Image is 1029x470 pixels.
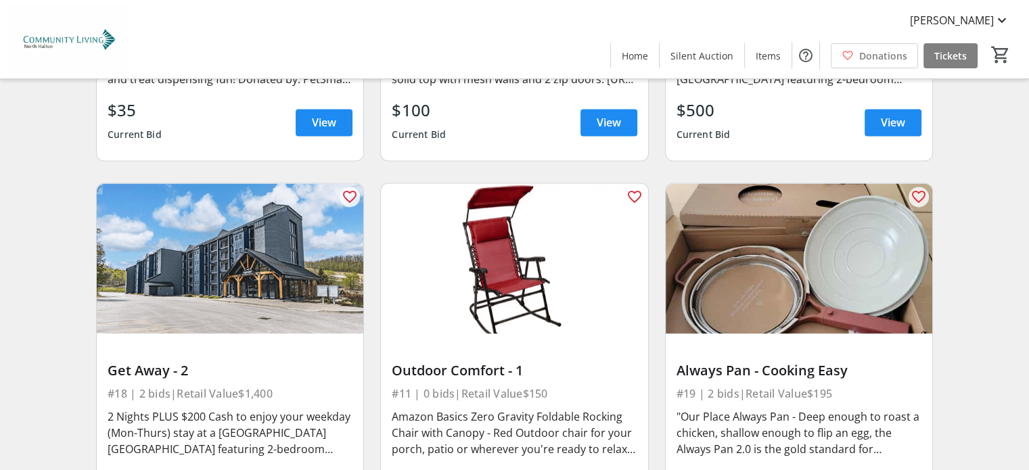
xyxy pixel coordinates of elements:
div: "Our Place Always Pan - Deep enough to roast a chicken, shallow enough to flip an egg, the Always... [677,408,921,456]
div: $35 [108,98,162,122]
div: $500 [677,98,731,122]
div: Get Away - 2 [108,362,352,378]
mat-icon: favorite_outline [342,189,358,205]
div: $100 [392,98,446,122]
div: Amazon Basics Zero Gravity Foldable Rocking Chair with Canopy - Red Outdoor chair for your porch,... [392,408,637,456]
a: Items [745,43,792,68]
img: Outdoor Comfort - 1 [381,183,647,333]
a: Home [611,43,659,68]
div: #19 | 2 bids | Retail Value $195 [677,383,921,402]
button: Cart [988,43,1013,67]
img: Community Living North Halton's Logo [8,5,129,73]
div: #18 | 2 bids | Retail Value $1,400 [108,383,352,402]
button: [PERSON_NAME] [899,9,1021,31]
div: Current Bid [392,122,446,147]
div: Current Bid [677,122,731,147]
span: View [597,114,621,131]
div: Always Pan - Cooking Easy [677,362,921,378]
img: Get Away - 2 [97,183,363,333]
div: 2 Nights PLUS $200 Cash to enjoy your weekday (Mon-Thurs) stay at a [GEOGRAPHIC_DATA] [GEOGRAPHIC... [108,408,352,456]
img: Always Pan - Cooking Easy [666,183,932,333]
a: Silent Auction [660,43,744,68]
span: Donations [859,49,907,63]
span: Tickets [934,49,967,63]
button: Help [792,42,819,69]
span: Home [622,49,648,63]
a: View [580,109,637,136]
span: View [881,114,905,131]
mat-icon: favorite_outline [626,189,643,205]
div: Current Bid [108,122,162,147]
span: [PERSON_NAME] [910,12,994,28]
div: Outdoor Comfort - 1 [392,362,637,378]
mat-icon: favorite_outline [911,189,927,205]
a: Tickets [923,43,978,68]
a: View [865,109,921,136]
span: Items [756,49,781,63]
span: Silent Auction [670,49,733,63]
a: View [296,109,352,136]
span: View [312,114,336,131]
div: #11 | 0 bids | Retail Value $150 [392,383,637,402]
a: Donations [831,43,918,68]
